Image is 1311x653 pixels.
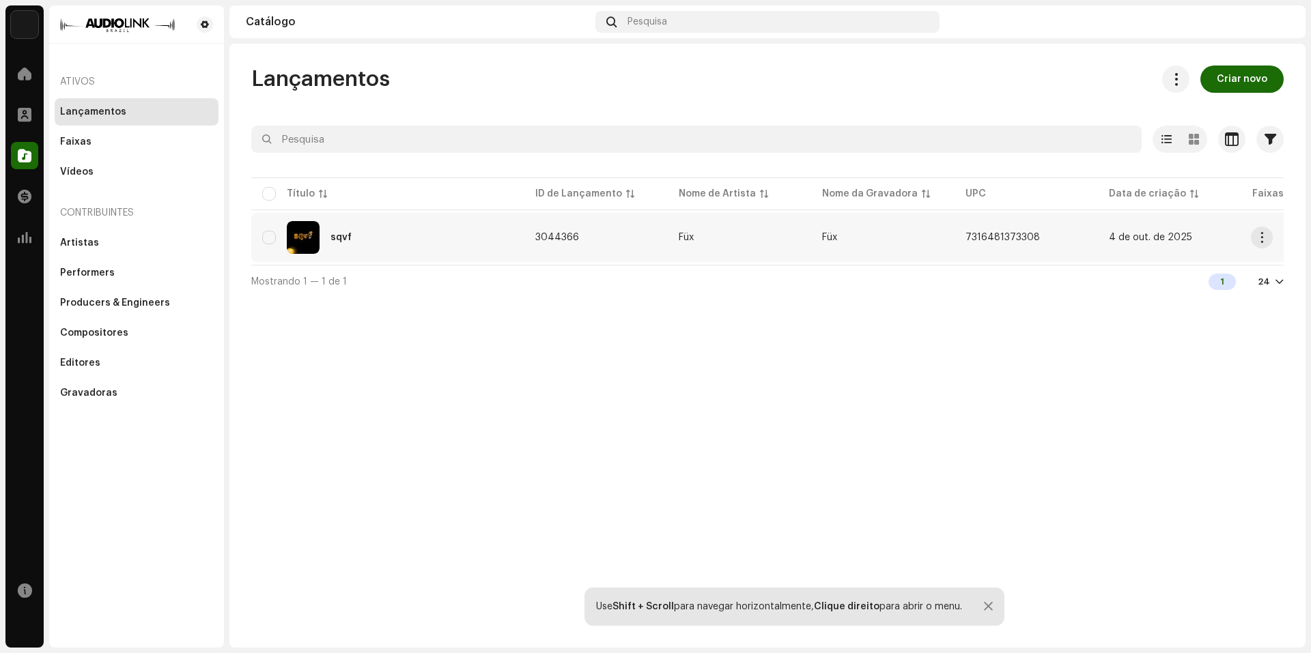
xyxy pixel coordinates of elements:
re-m-nav-item: Gravadoras [55,379,218,407]
re-m-nav-item: Editores [55,349,218,377]
strong: Clique direito [814,602,879,611]
re-a-nav-header: Contribuintes [55,197,218,229]
re-m-nav-item: Artistas [55,229,218,257]
img: a9eb854a-2bfd-45a8-a503-23f6a1903806 [1267,11,1289,33]
div: Artistas [60,237,99,248]
span: Füx [679,233,800,242]
re-m-nav-item: Faixas [55,128,218,156]
div: Nome de Artista [679,187,756,201]
div: 24 [1258,276,1270,287]
input: Pesquisa [251,126,1142,153]
re-m-nav-item: Lançamentos [55,98,218,126]
span: Criar novo [1217,66,1267,93]
span: Füx [822,233,837,242]
re-m-nav-item: Vídeos [55,158,218,186]
div: Editores [60,358,100,368]
re-a-nav-header: Ativos [55,66,218,98]
span: Pesquisa [628,16,667,27]
div: Data de criação [1109,187,1186,201]
span: 3044366 [535,233,579,242]
div: Título [287,187,315,201]
img: 730b9dfe-18b5-4111-b483-f30b0c182d82 [11,11,38,38]
div: 1 [1209,274,1236,290]
div: Compositores [60,328,128,338]
button: Criar novo [1200,66,1284,93]
div: ID de Lançamento [535,187,622,201]
re-m-nav-item: Performers [55,259,218,287]
div: Faixas [60,136,91,147]
span: Mostrando 1 — 1 de 1 [251,277,347,287]
span: 7316481373308 [965,233,1040,242]
div: Use para navegar horizontalmente, para abrir o menu. [596,601,962,612]
div: Producers & Engineers [60,298,170,308]
div: Nome da Gravadora [822,187,918,201]
div: Catálogo [246,16,590,27]
span: Lançamentos [251,66,390,93]
div: Performers [60,267,115,278]
div: Gravadoras [60,388,117,398]
div: Vídeos [60,166,94,177]
strong: Shift + Scroll [612,602,674,611]
div: Lançamentos [60,106,126,117]
span: 4 de out. de 2025 [1109,233,1192,242]
re-m-nav-item: Compositores [55,319,218,347]
div: Füx [679,233,694,242]
re-m-nav-item: Producers & Engineers [55,289,218,317]
img: cd340977-1f5c-4112-ad80-e665300f231a [287,221,320,254]
img: 66658775-0fc6-4e6d-a4eb-175c1c38218d [60,16,175,33]
div: sqvf [330,233,352,242]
